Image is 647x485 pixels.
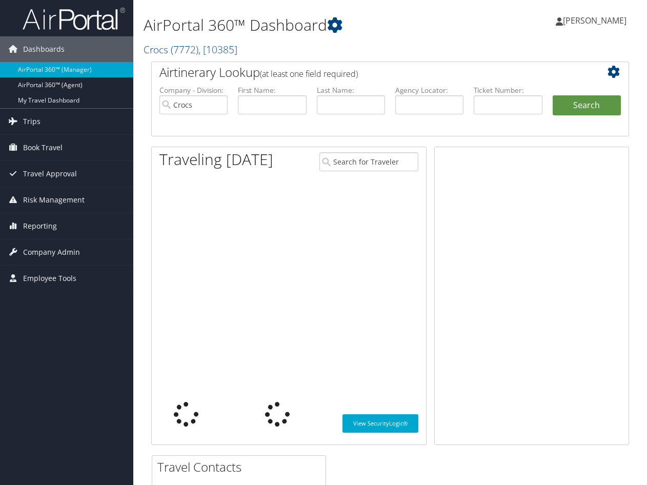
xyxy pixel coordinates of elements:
[23,109,41,134] span: Trips
[23,161,77,187] span: Travel Approval
[171,43,198,56] span: ( 7772 )
[474,85,542,95] label: Ticket Number:
[144,14,472,36] h1: AirPortal 360™ Dashboard
[23,213,57,239] span: Reporting
[23,187,85,213] span: Risk Management
[563,15,626,26] span: [PERSON_NAME]
[395,85,463,95] label: Agency Locator:
[260,68,358,79] span: (at least one field required)
[553,95,621,116] button: Search
[23,36,65,62] span: Dashboards
[198,43,237,56] span: , [ 10385 ]
[144,43,237,56] a: Crocs
[157,458,326,476] h2: Travel Contacts
[238,85,306,95] label: First Name:
[159,149,273,170] h1: Traveling [DATE]
[23,7,125,31] img: airportal-logo.png
[159,85,228,95] label: Company - Division:
[23,135,63,160] span: Book Travel
[556,5,637,36] a: [PERSON_NAME]
[159,64,581,81] h2: Airtinerary Lookup
[319,152,418,171] input: Search for Traveler
[23,239,80,265] span: Company Admin
[23,266,76,291] span: Employee Tools
[317,85,385,95] label: Last Name:
[342,414,418,433] a: View SecurityLogic®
